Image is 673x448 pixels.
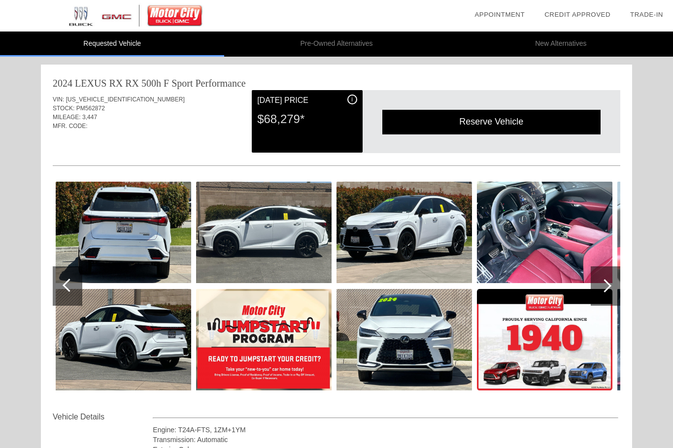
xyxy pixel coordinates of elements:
[477,182,612,283] img: ddb2a2918caeeb4de681663f21ee2cedx.jpg
[53,136,620,152] div: Quoted on [DATE] 2:46:25 PM
[196,289,332,390] img: 327bc00c04681ea752c761ebde23aecax.jpg
[53,76,123,90] div: 2024 LEXUS RX
[336,289,472,390] img: 90985e394d87610035ad0cef526c8627x.jpg
[477,289,612,390] img: 4ce417d758b8b82e82919f8a64ed929cx.jpg
[53,96,64,103] span: VIN:
[336,182,472,283] img: 07287c3f13e996f93020bf1676268bb0x.jpg
[53,411,153,423] div: Vehicle Details
[153,425,618,435] div: Engine: T24A-FTS, 1ZM+1YM
[53,123,88,129] span: MFR. CODE:
[66,96,185,103] span: [US_VEHICLE_IDENTIFICATION_NUMBER]
[76,105,105,112] span: PM562872
[82,114,97,121] span: 3,447
[474,11,525,18] a: Appointment
[153,435,618,445] div: Transmission: Automatic
[449,32,673,57] li: New Alternatives
[544,11,610,18] a: Credit Approved
[257,106,357,132] div: $68,279*
[56,289,191,390] img: c946cd45162b54d97280f9a87d8875f8x.jpg
[196,182,332,283] img: 4ad8e533268e2793ce4cbdd89d4a9e41x.jpg
[56,182,191,283] img: 1db47245adac2268463952355678f991x.jpg
[382,110,601,134] div: Reserve Vehicle
[257,95,357,106] div: [DATE] Price
[630,11,663,18] a: Trade-In
[125,76,245,90] div: RX 500h F Sport Performance
[53,114,81,121] span: MILEAGE:
[351,96,353,103] span: i
[224,32,448,57] li: Pre-Owned Alternatives
[53,105,74,112] span: STOCK:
